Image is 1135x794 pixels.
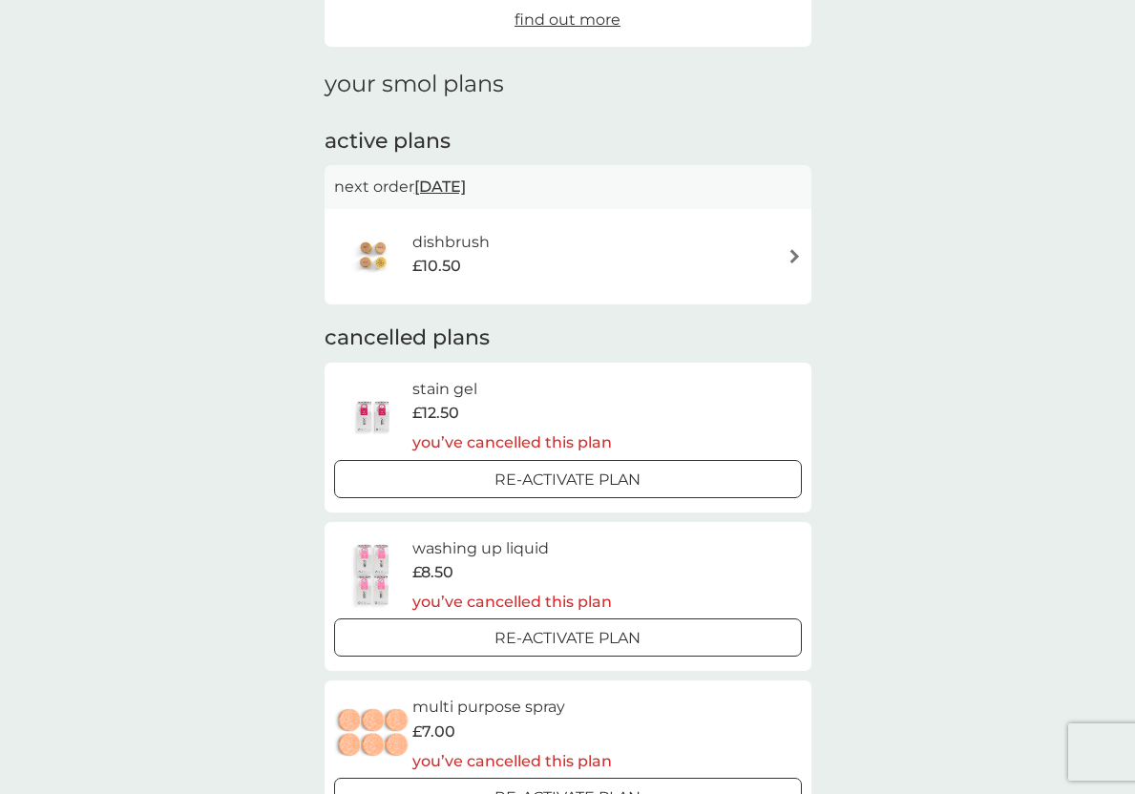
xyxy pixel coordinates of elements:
[412,430,612,455] p: you’ve cancelled this plan
[515,8,620,32] a: find out more
[494,626,641,651] p: Re-activate Plan
[412,749,612,774] p: you’ve cancelled this plan
[412,230,490,255] h6: dishbrush
[334,541,412,608] img: washing up liquid
[325,127,811,157] h2: active plans
[325,324,811,353] h2: cancelled plans
[414,168,466,205] span: [DATE]
[334,700,412,767] img: multi purpose spray
[334,383,412,449] img: stain gel
[334,223,412,290] img: dishbrush
[515,10,620,29] span: find out more
[494,468,641,492] p: Re-activate Plan
[334,618,802,657] button: Re-activate Plan
[334,460,802,498] button: Re-activate Plan
[412,590,612,615] p: you’ve cancelled this plan
[412,536,612,561] h6: washing up liquid
[325,71,811,98] h1: your smol plans
[412,254,461,279] span: £10.50
[412,695,612,720] h6: multi purpose spray
[412,401,459,426] span: £12.50
[412,560,453,585] span: £8.50
[412,720,455,744] span: £7.00
[412,377,612,402] h6: stain gel
[334,175,802,199] p: next order
[788,249,802,263] img: arrow right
